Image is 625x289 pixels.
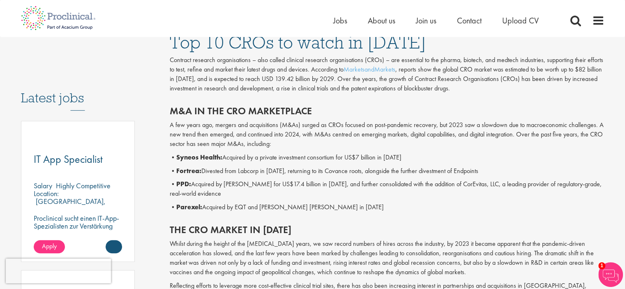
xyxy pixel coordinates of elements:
[170,166,604,176] p: • Divested from Labcorp in [DATE], returning to its Covance roots, alongside the further divestme...
[598,262,623,287] img: Chatbot
[344,65,395,74] a: MarketsandMarkets
[42,242,57,250] span: Apply
[170,55,604,93] p: Contract research organisations – also called clinical research organisations (CROs) – are essent...
[34,181,52,190] span: Salary
[457,15,482,26] a: Contact
[34,197,106,214] p: [GEOGRAPHIC_DATA], [GEOGRAPHIC_DATA]
[176,203,202,211] b: Parexel:
[598,262,605,269] span: 1
[176,180,191,188] b: PPD:
[34,214,122,245] p: Proclinical sucht einen IT-App-Spezialisten zur Verstärkung des Teams unseres Kunden in der [GEOG...
[21,70,135,111] h3: Latest jobs
[502,15,539,26] a: Upload CV
[176,166,201,175] b: Fortrea:
[56,181,111,190] p: Highly Competitive
[170,203,604,212] p: • Acquired by EQT and [PERSON_NAME] [PERSON_NAME] in [DATE]
[368,15,395,26] a: About us
[416,15,436,26] a: Join us
[6,259,111,283] iframe: reCAPTCHA
[170,180,604,199] p: • Acquired by [PERSON_NAME] for US$17.4 billion in [DATE], and further consolidated with the addi...
[333,15,347,26] a: Jobs
[170,106,604,116] h2: M&A in the CRO marketplace
[170,239,604,277] p: Whilst during the height of the [MEDICAL_DATA] years, we saw record numbers of hires across the i...
[176,153,222,162] b: Syneos Health:
[34,152,103,166] span: IT App Specialist
[170,224,604,235] h2: The CRO market in [DATE]
[170,153,604,162] p: • Acquired by a private investment consortium for US$7 billion in [DATE]
[34,240,65,253] a: Apply
[34,154,122,164] a: IT App Specialist
[170,33,604,51] h1: Top 10 CROs to watch in [DATE]
[34,189,59,198] span: Location:
[170,120,604,149] p: A few years ago, mergers and acquisitions (M&As) surged as CROs focused on post-pandemic recovery...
